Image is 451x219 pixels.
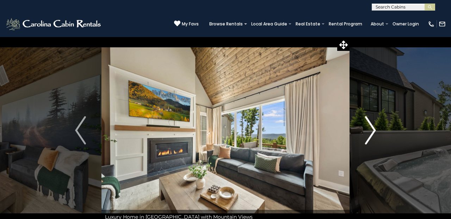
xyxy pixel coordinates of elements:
a: My Favs [174,20,199,28]
a: Real Estate [292,19,324,29]
a: Owner Login [389,19,422,29]
a: Local Area Guide [248,19,291,29]
img: White-1-2.png [5,17,103,31]
a: Browse Rentals [206,19,246,29]
a: Rental Program [325,19,366,29]
img: arrow [75,116,86,144]
img: mail-regular-white.png [439,20,446,28]
a: About [367,19,388,29]
img: arrow [365,116,376,144]
img: phone-regular-white.png [428,20,435,28]
span: My Favs [182,21,199,27]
